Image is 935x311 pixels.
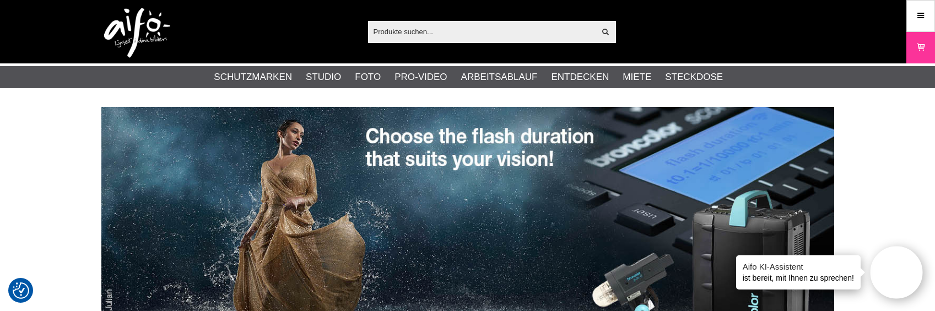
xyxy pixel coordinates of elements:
a: Foto [355,70,381,84]
a: Arbeitsablauf [461,70,538,84]
a: Steckdose [665,70,723,84]
img: Schaltfläche "Einwilligungserklärung erneut aufrufen" [13,282,29,299]
a: Studio [306,70,341,84]
font: ist bereit, mit Ihnen zu sprechen! [743,274,854,282]
img: logo.png [104,8,170,58]
h4: Aifo KI-Assistent [743,261,854,272]
a: Miete [623,70,651,84]
input: Produkte suchen... [368,23,596,40]
a: Schutzmarken [214,70,292,84]
a: Entdecken [551,70,609,84]
a: Pro-Video [394,70,447,84]
button: Einstellungen für Einwilligungen [13,281,29,301]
